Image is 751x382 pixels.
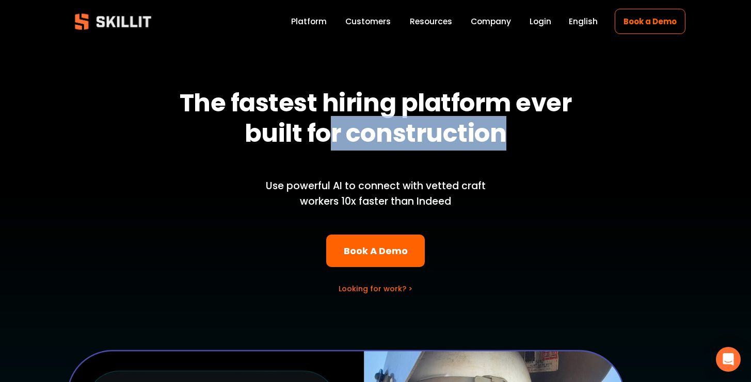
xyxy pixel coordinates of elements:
[248,178,503,210] p: Use powerful AI to connect with vetted craft workers 10x faster than Indeed
[716,347,741,372] div: Open Intercom Messenger
[66,6,160,37] img: Skillit
[410,15,452,27] span: Resources
[471,14,511,28] a: Company
[530,14,551,28] a: Login
[410,14,452,28] a: folder dropdown
[615,9,685,34] a: Book a Demo
[569,15,598,27] span: English
[345,14,391,28] a: Customers
[326,235,425,267] a: Book A Demo
[339,284,412,294] a: Looking for work? >
[180,86,577,151] strong: The fastest hiring platform ever built for construction
[569,14,598,28] div: language picker
[291,14,327,28] a: Platform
